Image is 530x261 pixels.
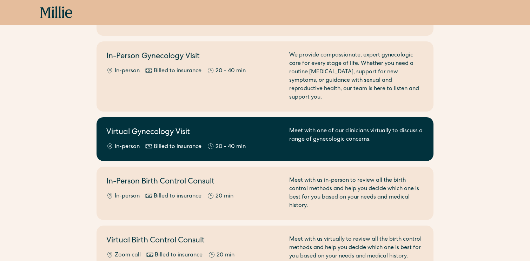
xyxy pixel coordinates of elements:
[289,235,424,261] div: Meet with us virtually to review all the birth control methods and help you decide which one is b...
[289,176,424,210] div: Meet with us in-person to review all the birth control methods and help you decide which one is b...
[97,41,433,112] a: In-Person Gynecology VisitIn-personBilled to insurance20 - 40 minWe provide compassionate, expert...
[154,192,201,201] div: Billed to insurance
[289,51,424,102] div: We provide compassionate, expert gynecologic care for every stage of life. Whether you need a rou...
[115,143,140,151] div: In-person
[106,176,281,188] h2: In-Person Birth Control Consult
[106,235,281,247] h2: Virtual Birth Control Consult
[289,127,424,151] div: Meet with one of our clinicians virtually to discuss a range of gynecologic concerns.
[154,143,201,151] div: Billed to insurance
[216,143,246,151] div: 20 - 40 min
[154,67,201,75] div: Billed to insurance
[155,251,203,260] div: Billed to insurance
[115,67,140,75] div: In-person
[106,127,281,139] h2: Virtual Gynecology Visit
[216,67,246,75] div: 20 - 40 min
[217,251,234,260] div: 20 min
[115,192,140,201] div: In-person
[216,192,233,201] div: 20 min
[97,167,433,220] a: In-Person Birth Control ConsultIn-personBilled to insurance20 minMeet with us in-person to review...
[97,117,433,161] a: Virtual Gynecology VisitIn-personBilled to insurance20 - 40 minMeet with one of our clinicians vi...
[106,51,281,63] h2: In-Person Gynecology Visit
[115,251,141,260] div: Zoom call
